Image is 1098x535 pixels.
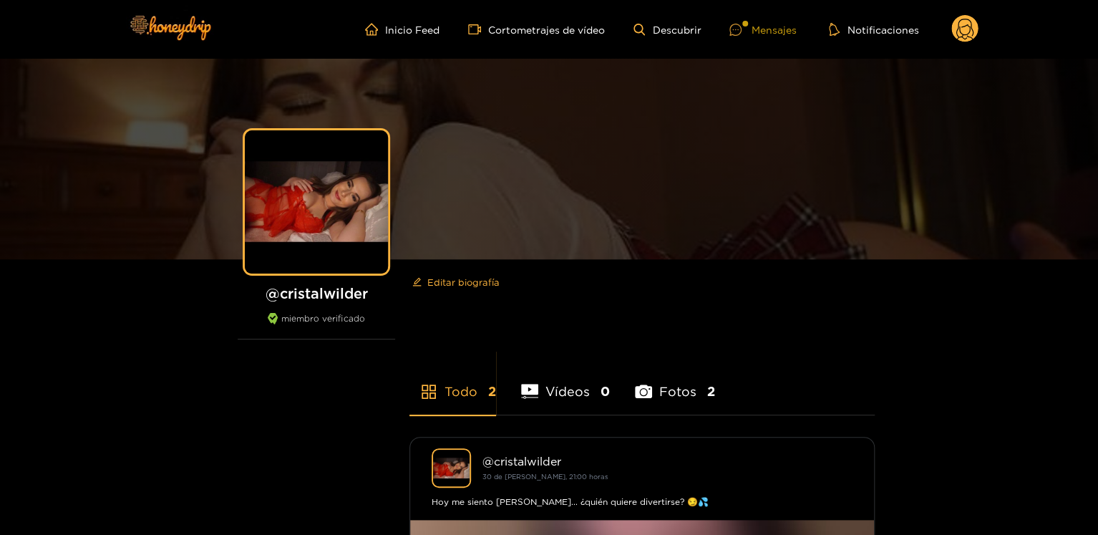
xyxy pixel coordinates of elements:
font: @cristalwilder [266,285,368,301]
button: editarEditar biografía [409,271,502,294]
font: Inicio Feed [385,24,439,35]
font: Todo [444,384,477,398]
img: cristal salvaje [432,448,471,488]
font: Editar biografía [427,277,500,287]
font: Mensajes [751,24,796,35]
font: Cortometrajes de vídeo [488,24,605,35]
font: 30 de [PERSON_NAME], 21:00 horas [482,473,608,481]
a: Inicio Feed [365,23,439,36]
span: editar [412,277,422,288]
button: Notificaciones [825,22,923,37]
font: Notificaciones [847,24,918,35]
span: cámara de vídeo [468,23,488,36]
span: hogar [365,23,385,36]
font: Vídeos [545,384,590,398]
font: Descubrir [652,24,701,35]
font: 0 [601,384,610,398]
font: 2 [707,384,715,398]
font: Hoy me siento [PERSON_NAME]... ¿quién quiere divertirse? 😏💦 [432,497,709,506]
font: 2 [488,384,496,398]
font: Fotos [659,384,696,398]
span: tienda de aplicaciones [420,383,437,400]
font: @cristalwilder [482,455,561,468]
font: miembro verificado [281,314,365,323]
a: Descubrir [633,24,701,36]
a: Cortometrajes de vídeo [468,23,605,36]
